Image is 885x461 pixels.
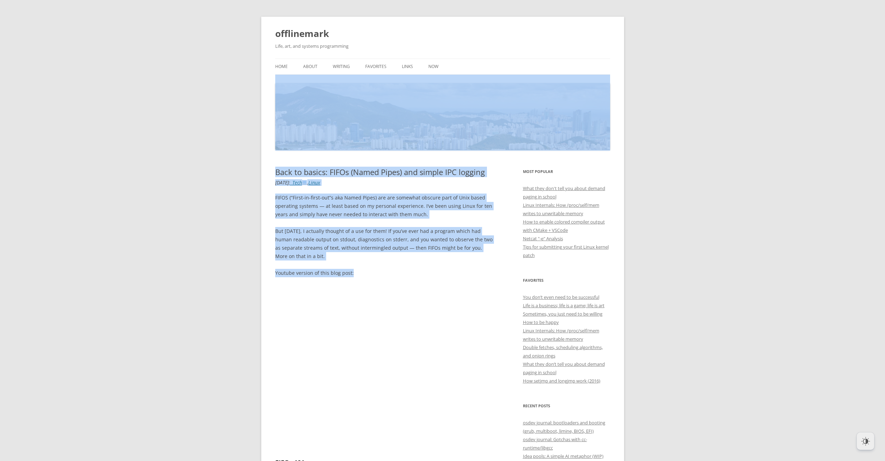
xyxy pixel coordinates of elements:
[275,179,321,186] i: : ,
[523,420,605,434] a: osdev journal: bootloaders and booting (grub, multiboot, limine, BIOS, EFI)
[523,202,599,217] a: Linux Internals: How /proc/self/mem writes to unwritable memory
[275,167,493,176] h1: Back to basics: FIFOs (Named Pipes) and simple IPC logging
[523,344,603,359] a: Double fetches, scheduling algorithms, and onion rings
[523,361,605,376] a: What they don’t tell you about demand paging in school
[523,294,599,300] a: You don’t even need to be successful
[402,59,413,74] a: Links
[523,311,602,317] a: Sometimes, you just need to be willing
[275,59,288,74] a: Home
[333,59,350,74] a: Writing
[523,378,600,384] a: How setjmp and longjmp work (2016)
[275,25,329,42] a: offlinemark
[365,59,387,74] a: Favorites
[523,453,603,459] a: Idea pools: A simple AI metaphor (WIP)
[523,219,605,233] a: How to enable colored compiler output with CMake + VSCode
[275,286,493,449] iframe: FIFO basics & simple IPC logger
[523,167,610,176] h3: Most Popular
[290,179,308,186] a: _Tech
[275,42,610,50] h2: Life, art, and systems programming
[523,327,599,342] a: Linux Internals: How /proc/self/mem writes to unwritable memory
[428,59,438,74] a: Now
[523,276,610,285] h3: Favorites
[275,194,493,219] p: FIFOS (“First-in-first-out”s aka Named Pipes) are are somewhat obscure part of Unix based operati...
[523,244,609,258] a: Tips for submitting your first Linux kernel patch
[523,319,559,325] a: How to be happy
[523,235,563,242] a: Netcat "-e" Analysis
[523,402,610,410] h3: Recent Posts
[275,179,289,186] time: [DATE]
[275,83,610,150] img: offlinemark
[275,227,493,260] p: But [DATE], I actually thought of a use for them! If you’ve ever had a program which had human re...
[303,59,317,74] a: About
[523,185,605,200] a: What they don't tell you about demand paging in school
[275,269,493,277] p: Youtube version of this blog post:
[302,180,307,185] img: 💻
[308,179,320,186] a: Linux
[523,302,605,309] a: Life is a business; life is a game; life is art
[523,436,587,451] a: osdev journal: Gotchas with cc-runtime/libgcc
